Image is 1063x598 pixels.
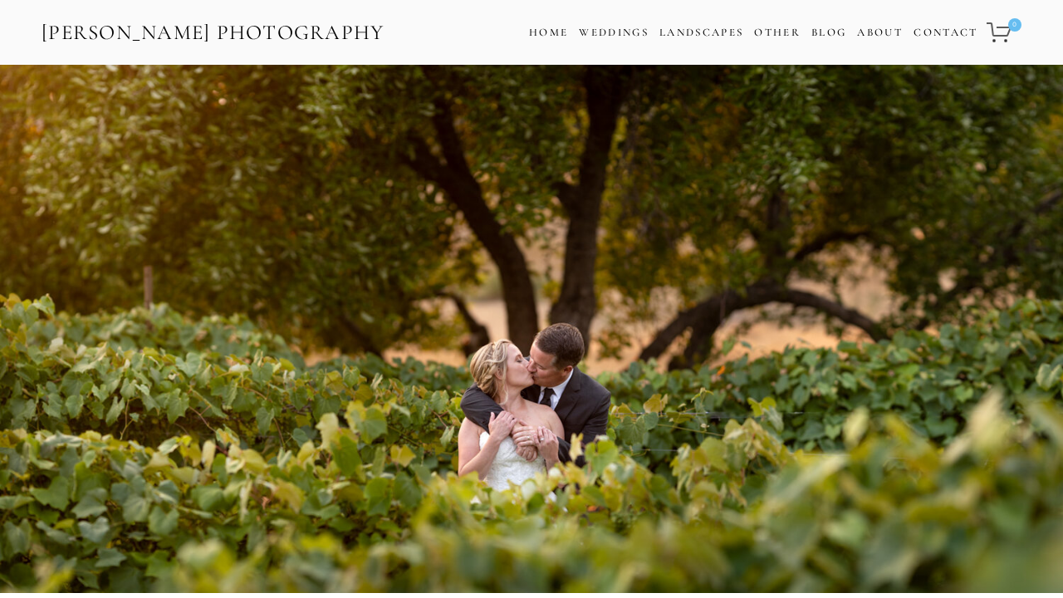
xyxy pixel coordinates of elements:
[659,26,743,39] a: Landscapes
[914,21,977,45] a: Contact
[579,26,649,39] a: Weddings
[857,21,903,45] a: About
[811,21,846,45] a: Blog
[1008,18,1021,32] span: 0
[984,12,1023,52] a: 0 items in cart
[754,26,801,39] a: Other
[529,21,568,45] a: Home
[40,14,386,51] a: [PERSON_NAME] Photography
